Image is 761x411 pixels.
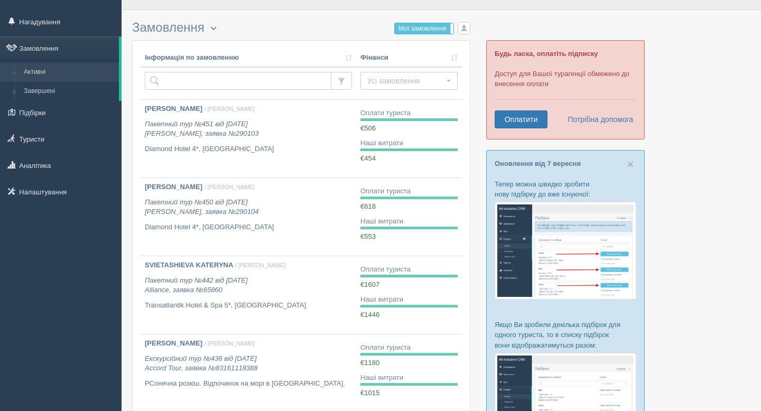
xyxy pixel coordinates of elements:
[141,256,356,334] a: SVIETASHIEVA KATERYNA / [PERSON_NAME] Пакетний тур №442 від [DATE]Alliance, заявка №65860 Transat...
[141,100,356,178] a: [PERSON_NAME] / [PERSON_NAME] Пакетний тур №451 від [DATE][PERSON_NAME], заявка №290103 Diamond H...
[145,261,233,269] b: SVIETASHIEVA KATERYNA
[145,53,352,63] a: Інформація по замовленню
[205,340,255,347] span: / [PERSON_NAME]
[360,311,379,319] span: €1446
[360,124,376,132] span: €506
[145,183,202,191] b: [PERSON_NAME]
[145,276,248,294] i: Пакетний тур №442 від [DATE] Alliance, заявка №65860
[145,198,258,216] i: Пакетний тур №450 від [DATE] [PERSON_NAME], заявка №290104
[495,320,636,350] p: Якщо Ви зробили декілька підбірок для одного туриста, то в списку підбірок вони відображатимуться...
[561,110,634,128] a: Потрібна допомога
[145,222,352,232] p: Diamond Hotel 4*, [GEOGRAPHIC_DATA]
[145,301,352,311] p: Transatlantik Hotel & Spa 5*, [GEOGRAPHIC_DATA]
[360,154,376,162] span: €454
[145,379,352,389] p: РСонячна розкіш. Відпочинок на морі в [GEOGRAPHIC_DATA].
[360,217,458,227] div: Наші витрати
[141,178,356,256] a: [PERSON_NAME] / [PERSON_NAME] Пакетний тур №450 від [DATE][PERSON_NAME], заявка №290104 Diamond H...
[145,72,331,90] input: Пошук за номером замовлення, ПІБ або паспортом туриста
[205,106,255,112] span: / [PERSON_NAME]
[495,110,547,128] a: Оплатити
[360,343,458,353] div: Оплати туриста
[627,158,634,170] span: ×
[145,120,258,138] i: Пакетний тур №451 від [DATE] [PERSON_NAME], заявка №290103
[360,295,458,305] div: Наші витрати
[360,186,458,197] div: Оплати туриста
[360,359,379,367] span: €1180
[19,82,119,101] a: Завершені
[360,281,379,288] span: €1607
[360,202,376,210] span: €618
[19,63,119,82] a: Активні
[360,373,458,383] div: Наші витрати
[627,158,634,170] button: Close
[145,354,258,372] i: Екскурсійний тур №436 від [DATE] Accord Tour, заявка №83161118388
[145,144,352,154] p: Diamond Hotel 4*, [GEOGRAPHIC_DATA]
[145,339,202,347] b: [PERSON_NAME]
[495,50,598,58] b: Будь ласка, оплатіть підписку
[495,202,636,300] img: %D0%BF%D1%96%D0%B4%D0%B1%D1%96%D1%80%D0%BA%D0%B0-%D1%82%D1%83%D1%80%D0%B8%D1%81%D1%82%D1%83-%D1%8...
[495,160,581,167] a: Оновлення від 7 вересня
[395,23,453,34] label: Мої замовлення
[360,265,458,275] div: Оплати туриста
[495,179,636,199] p: Тепер можна швидко зробити нову підбірку до вже існуючої:
[235,262,285,268] span: / [PERSON_NAME]
[360,108,458,118] div: Оплати туриста
[132,21,470,35] h3: Замовлення
[360,53,458,63] a: Фінанси
[360,389,379,397] span: €1015
[360,138,458,148] div: Наші витрати
[367,76,444,86] span: Усі замовлення
[486,40,645,139] div: Доступ для Вашої турагенції обмежено до внесення оплати
[360,232,376,240] span: €553
[360,72,458,90] button: Усі замовлення
[145,105,202,113] b: [PERSON_NAME]
[205,184,255,190] span: / [PERSON_NAME]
